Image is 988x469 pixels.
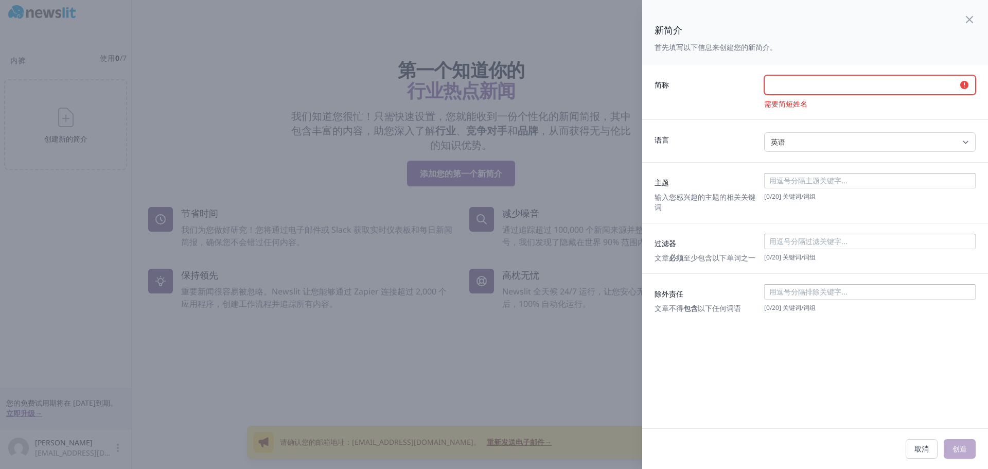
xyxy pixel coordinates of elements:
font: [ [764,253,766,262]
font: 0 [766,303,770,312]
font: 0 [766,192,770,201]
font: 至少包含以下单词之一 [683,253,755,263]
font: 除外责任 [655,289,683,299]
font: 必须 [669,253,683,263]
input: 用逗号分隔排除关键字... [767,287,972,297]
font: ] 关键词/词组 [779,303,816,312]
font: 创造 [952,444,967,454]
font: 过滤器 [655,238,676,248]
font: 需要简短姓名 [764,99,807,109]
input: 用逗号分隔过滤关键字... [767,236,972,247]
font: 20 [772,192,779,201]
button: 创造 [944,439,976,459]
font: [ [764,192,766,201]
font: 取消 [914,444,929,454]
font: 包含 [683,303,698,313]
font: 新简介 [655,24,682,36]
font: 文章不得 [655,303,683,313]
font: 20 [772,303,779,312]
font: ] 关键词/词组 [779,192,816,201]
font: 输入您感兴趣的主题的相关关键词 [655,192,755,212]
font: / [770,253,772,262]
font: 首先填写以下信息来创建您的新简介。 [655,42,777,52]
font: [ [764,303,766,312]
font: ] 关键词/词组 [779,253,816,262]
font: 文章 [655,253,669,263]
font: / [770,303,772,312]
font: 0 [766,253,770,262]
font: 语言 [655,135,669,145]
font: / [770,192,772,201]
button: 取消 [906,439,938,459]
font: 简称 [655,80,669,90]
font: 以下任何词语 [698,303,741,313]
input: 用逗号分隔主题关键字... [767,176,972,186]
font: 20 [772,253,779,262]
font: 主题 [655,178,669,187]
